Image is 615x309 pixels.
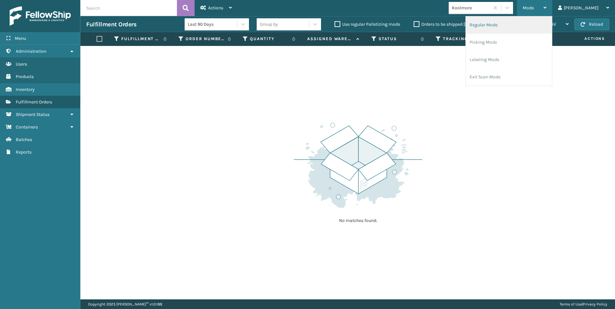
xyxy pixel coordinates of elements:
[186,36,225,42] label: Order Number
[574,19,609,30] button: Reload
[379,36,418,42] label: Status
[10,6,71,26] img: logo
[88,299,162,309] p: Copyright 2023 [PERSON_NAME]™ v 1.0.188
[208,5,223,11] span: Actions
[250,36,289,42] label: Quantity
[414,22,476,27] label: Orders to be shipped [DATE]
[466,16,552,34] li: Regular Mode
[16,149,32,155] span: Reports
[583,302,607,306] a: Privacy Policy
[443,36,482,42] label: Tracking Number
[466,34,552,51] li: Picking Mode
[335,22,400,27] label: Use regular Palletizing mode
[16,137,32,142] span: Batches
[452,4,490,11] div: Koolmore
[16,61,27,67] span: Users
[560,299,607,309] div: |
[307,36,353,42] label: Assigned Warehouse
[560,302,582,306] a: Terms of Use
[523,5,534,11] span: Mode
[15,36,26,41] span: Menu
[86,21,136,28] h3: Fulfillment Orders
[16,49,46,54] span: Administration
[16,87,35,92] span: Inventory
[16,124,38,130] span: Containers
[16,74,34,79] span: Products
[16,99,52,105] span: Fulfillment Orders
[16,112,50,117] span: Shipment Status
[564,33,609,44] span: Actions
[466,68,552,86] li: Exit Scan Mode
[466,51,552,68] li: Labeling Mode
[121,36,160,42] label: Fulfillment Order Id
[260,21,278,28] div: Group by
[188,21,238,28] div: Last 90 Days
